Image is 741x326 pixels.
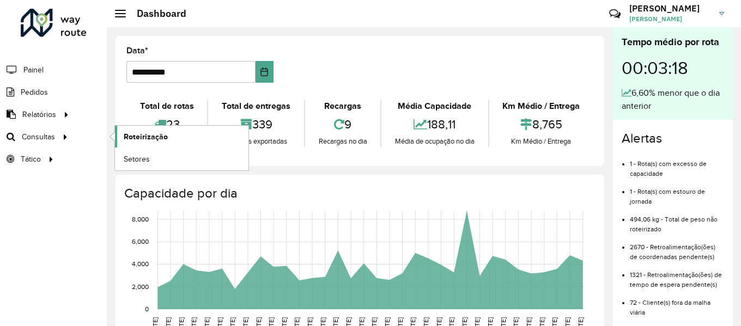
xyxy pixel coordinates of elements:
span: Tático [21,153,41,165]
a: Setores [115,148,248,170]
div: Total de rotas [129,100,204,113]
div: 339 [211,113,301,136]
div: Km Médio / Entrega [492,100,591,113]
h4: Alertas [622,131,724,146]
div: Média Capacidade [384,100,485,113]
li: 1 - Rota(s) com excesso de capacidade [630,151,724,179]
span: Painel [23,64,44,76]
div: Recargas [308,100,378,113]
a: Contato Rápido [603,2,627,26]
text: 6,000 [132,238,149,245]
li: 1 - Rota(s) com estouro de jornada [630,179,724,206]
h2: Dashboard [126,8,186,20]
h3: [PERSON_NAME] [629,3,711,14]
span: [PERSON_NAME] [629,14,711,24]
div: Recargas no dia [308,136,378,147]
span: Pedidos [21,87,48,98]
text: 2,000 [132,283,149,290]
div: 23 [129,113,204,136]
li: 2670 - Retroalimentação(ões) de coordenadas pendente(s) [630,234,724,262]
text: 8,000 [132,216,149,223]
text: 0 [145,305,149,312]
div: Tempo médio por rota [622,35,724,50]
div: Média de ocupação no dia [384,136,485,147]
li: 494,06 kg - Total de peso não roteirizado [630,206,724,234]
span: Relatórios [22,109,56,120]
div: Entregas exportadas [211,136,301,147]
h4: Capacidade por dia [124,186,593,201]
label: Data [126,44,148,57]
a: Roteirização [115,126,248,147]
div: 6,60% menor que o dia anterior [622,87,724,113]
div: 8,765 [492,113,591,136]
div: 9 [308,113,378,136]
div: 00:03:18 [622,50,724,87]
div: Total de entregas [211,100,301,113]
span: Consultas [22,131,55,143]
span: Setores [124,153,150,165]
div: 188,11 [384,113,485,136]
span: Roteirização [124,131,168,143]
li: 1321 - Retroalimentação(ões) de tempo de espera pendente(s) [630,262,724,290]
button: Choose Date [256,61,274,83]
div: Km Médio / Entrega [492,136,591,147]
li: 72 - Cliente(s) fora da malha viária [630,290,724,317]
text: 4,000 [132,261,149,268]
